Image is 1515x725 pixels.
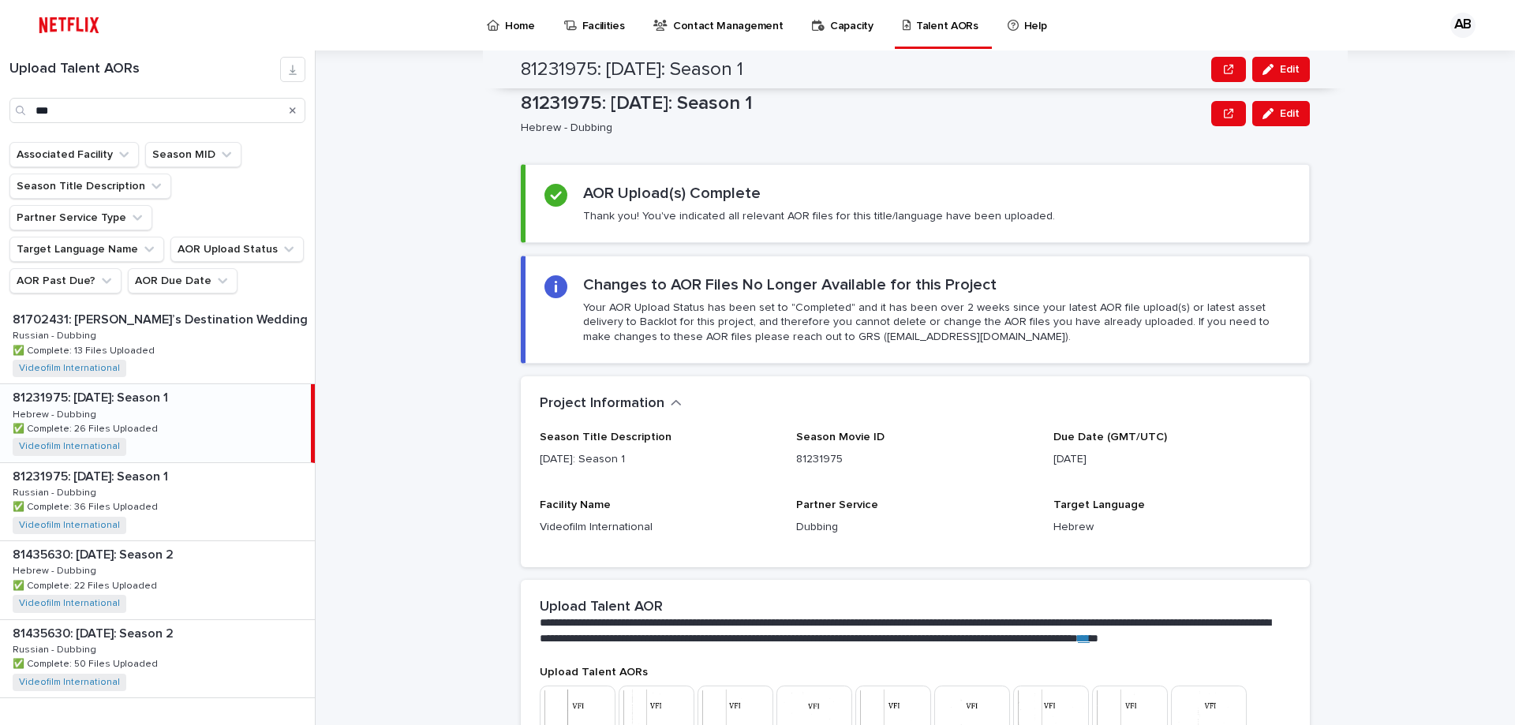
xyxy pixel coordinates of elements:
span: Edit [1280,108,1300,119]
button: AOR Upload Status [170,237,304,262]
button: Season MID [145,142,241,167]
button: Edit [1252,101,1310,126]
p: Dubbing [796,519,1034,536]
h2: Project Information [540,395,664,413]
button: Project Information [540,395,682,413]
div: AB [1450,13,1476,38]
button: Edit [1252,57,1310,82]
h2: Upload Talent AOR [540,599,663,616]
p: Hebrew - Dubbing [521,121,1199,135]
h2: 81231975: [DATE]: Season 1 [521,58,743,81]
p: ✅ Complete: 50 Files Uploaded [13,656,161,670]
p: ✅ Complete: 22 Files Uploaded [13,577,160,592]
p: ✅ Complete: 36 Files Uploaded [13,499,161,513]
span: Partner Service [796,499,878,510]
h2: Changes to AOR Files No Longer Available for this Project [583,275,997,294]
p: Russian - Dubbing [13,327,99,342]
p: ✅ Complete: 13 Files Uploaded [13,342,158,357]
p: Russian - Dubbing [13,484,99,499]
p: 81702431: [PERSON_NAME]’s Destination Wedding [13,309,311,327]
button: Season Title Description [9,174,171,199]
p: Your AOR Upload Status has been set to "Completed" and it has been over 2 weeks since your latest... [583,301,1290,344]
p: ✅ Complete: 26 Files Uploaded [13,420,161,435]
p: 81231975: [DATE]: Season 1 [521,92,1205,115]
p: [DATE]: Season 1 [540,451,777,468]
p: Hebrew - Dubbing [13,406,99,420]
span: Edit [1280,64,1300,75]
span: Target Language [1053,499,1145,510]
p: 81231975: [DATE]: Season 1 [13,466,171,484]
span: Season Title Description [540,432,671,443]
a: Videofilm International [19,598,120,609]
span: Season Movie ID [796,432,885,443]
button: Associated Facility [9,142,139,167]
span: Facility Name [540,499,611,510]
p: 81435630: [DATE]: Season 2 [13,623,177,641]
a: Videofilm International [19,677,120,688]
button: Target Language Name [9,237,164,262]
p: 81231975: [DATE]: Season 1 [13,387,171,405]
p: 81231975 [796,451,1034,468]
a: Videofilm International [19,441,120,452]
p: Videofilm International [540,519,777,536]
a: Videofilm International [19,520,120,531]
button: AOR Past Due? [9,268,122,293]
p: Thank you! You've indicated all relevant AOR files for this title/language have been uploaded. [583,209,1055,223]
button: AOR Due Date [128,268,238,293]
p: [DATE] [1053,451,1291,468]
a: Videofilm International [19,363,120,374]
input: Search [9,98,305,123]
p: Russian - Dubbing [13,641,99,656]
h2: AOR Upload(s) Complete [583,184,761,203]
h1: Upload Talent AORs [9,61,280,78]
p: Hebrew - Dubbing [13,562,99,577]
img: ifQbXi3ZQGMSEF7WDB7W [32,9,107,41]
span: Upload Talent AORs [540,667,648,678]
span: Due Date (GMT/UTC) [1053,432,1167,443]
p: Hebrew [1053,519,1291,536]
button: Partner Service Type [9,205,152,230]
p: 81435630: [DATE]: Season 2 [13,544,177,562]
